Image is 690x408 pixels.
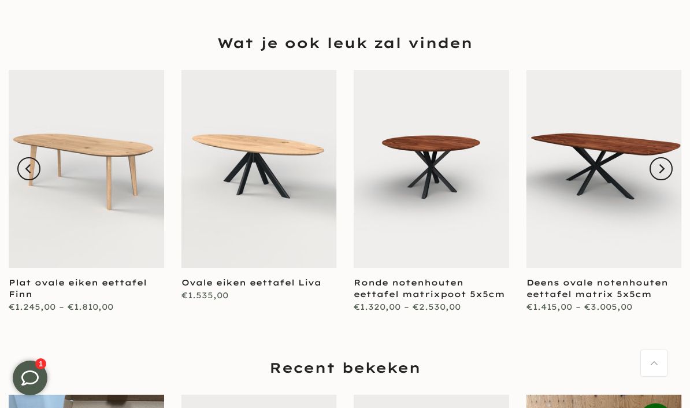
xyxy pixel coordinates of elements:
[641,350,667,376] a: Terug naar boven
[217,33,473,53] span: Wat je ook leuk zal vinden
[269,358,421,377] span: Recent bekeken
[650,157,673,180] button: Next
[17,157,40,180] button: Previous
[1,349,59,407] iframe: toggle-frame
[181,277,321,288] a: Ovale eiken eettafel Liva
[526,277,668,299] a: Deens ovale notenhouten eettafel matrix 5x5cm
[354,277,505,299] a: Ronde notenhouten eettafel matrixpoot 5x5cm
[9,300,164,314] div: €1.245,00 – €1.810,00
[526,300,682,314] div: €1.415,00 – €3.005,00
[9,277,147,299] a: Plat ovale eiken eettafel Finn
[181,288,337,303] div: €1.535,00
[354,300,509,314] div: €1.320,00 – €2.530,00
